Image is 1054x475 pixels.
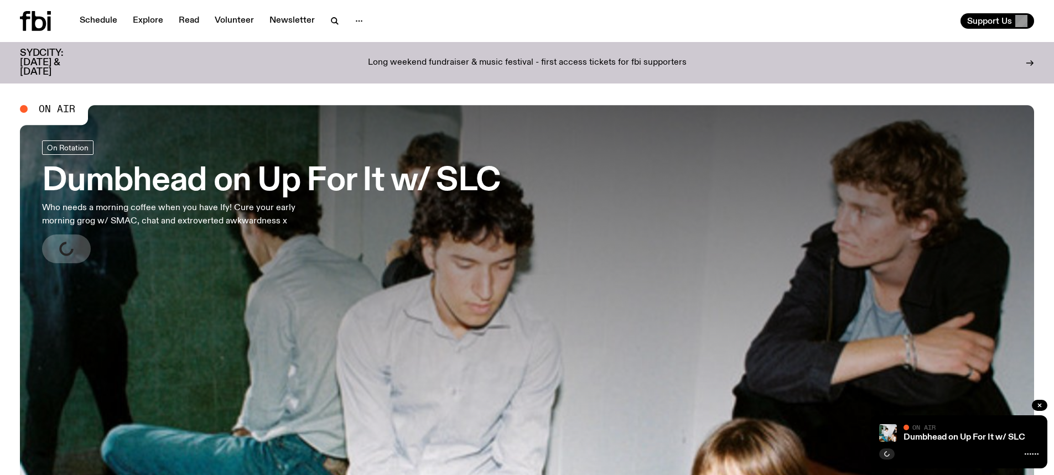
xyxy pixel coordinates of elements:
[42,201,325,228] p: Who needs a morning coffee when you have Ify! Cure your early morning grog w/ SMAC, chat and extr...
[960,13,1034,29] button: Support Us
[126,13,170,29] a: Explore
[73,13,124,29] a: Schedule
[879,424,897,442] img: dumbhead 4 slc
[172,13,206,29] a: Read
[368,58,687,68] p: Long weekend fundraiser & music festival - first access tickets for fbi supporters
[263,13,321,29] a: Newsletter
[912,424,936,431] span: On Air
[42,140,500,263] a: Dumbhead on Up For It w/ SLCWho needs a morning coffee when you have Ify! Cure your early morning...
[47,143,89,152] span: On Rotation
[904,433,1025,442] a: Dumbhead on Up For It w/ SLC
[42,166,500,197] h3: Dumbhead on Up For It w/ SLC
[20,49,91,77] h3: SYDCITY: [DATE] & [DATE]
[967,16,1012,26] span: Support Us
[42,140,94,155] a: On Rotation
[208,13,261,29] a: Volunteer
[39,104,75,114] span: On Air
